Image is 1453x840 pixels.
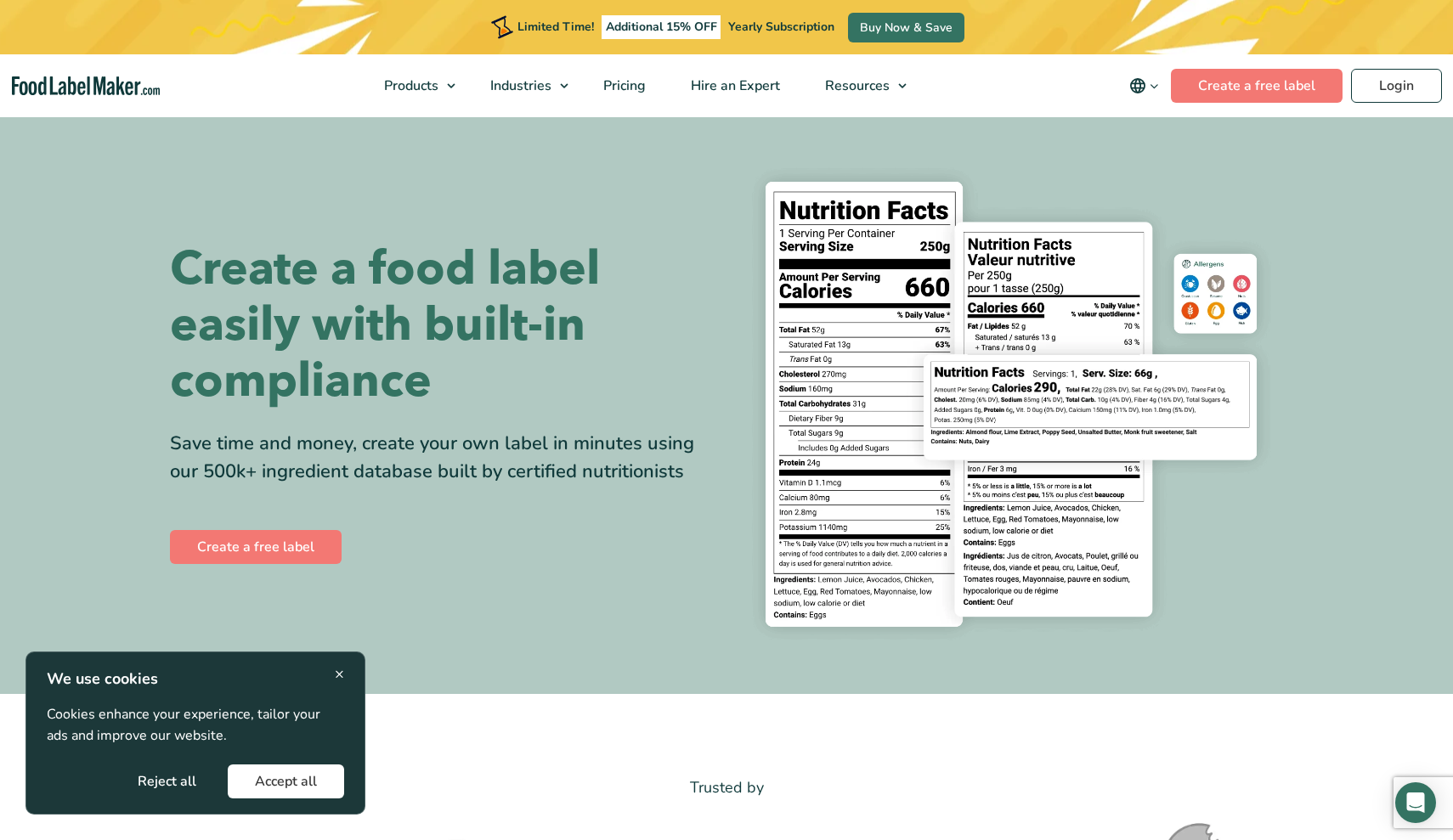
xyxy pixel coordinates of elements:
span: Industries [485,76,553,95]
p: Trusted by [170,775,1283,800]
span: Hire an Expert [686,76,782,95]
a: Pricing [581,54,664,117]
a: Products [362,54,464,117]
p: Cookies enhance your experience, tailor your ads and improve our website. [47,704,344,747]
a: Create a free label [1171,69,1343,103]
strong: We use cookies [47,668,158,689]
button: Reject all [110,764,223,798]
a: Buy Now & Save [848,13,964,42]
h1: Create a food label easily with built-in compliance [170,241,714,409]
span: Additional 15% OFF [602,15,721,39]
span: Pricing [598,76,647,95]
button: Accept all [228,764,344,798]
a: Resources [803,54,915,117]
span: × [335,662,344,685]
div: Open Intercom Messenger [1395,782,1436,823]
a: Create a free label [170,530,342,564]
span: Resources [820,76,891,95]
a: Login [1351,69,1442,103]
span: Limited Time! [517,19,594,35]
div: Save time and money, create your own label in minutes using our 500k+ ingredient database built b... [170,430,714,486]
span: Yearly Subscription [728,19,834,35]
span: Products [379,76,440,95]
a: Hire an Expert [669,54,799,117]
a: Industries [468,54,577,117]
